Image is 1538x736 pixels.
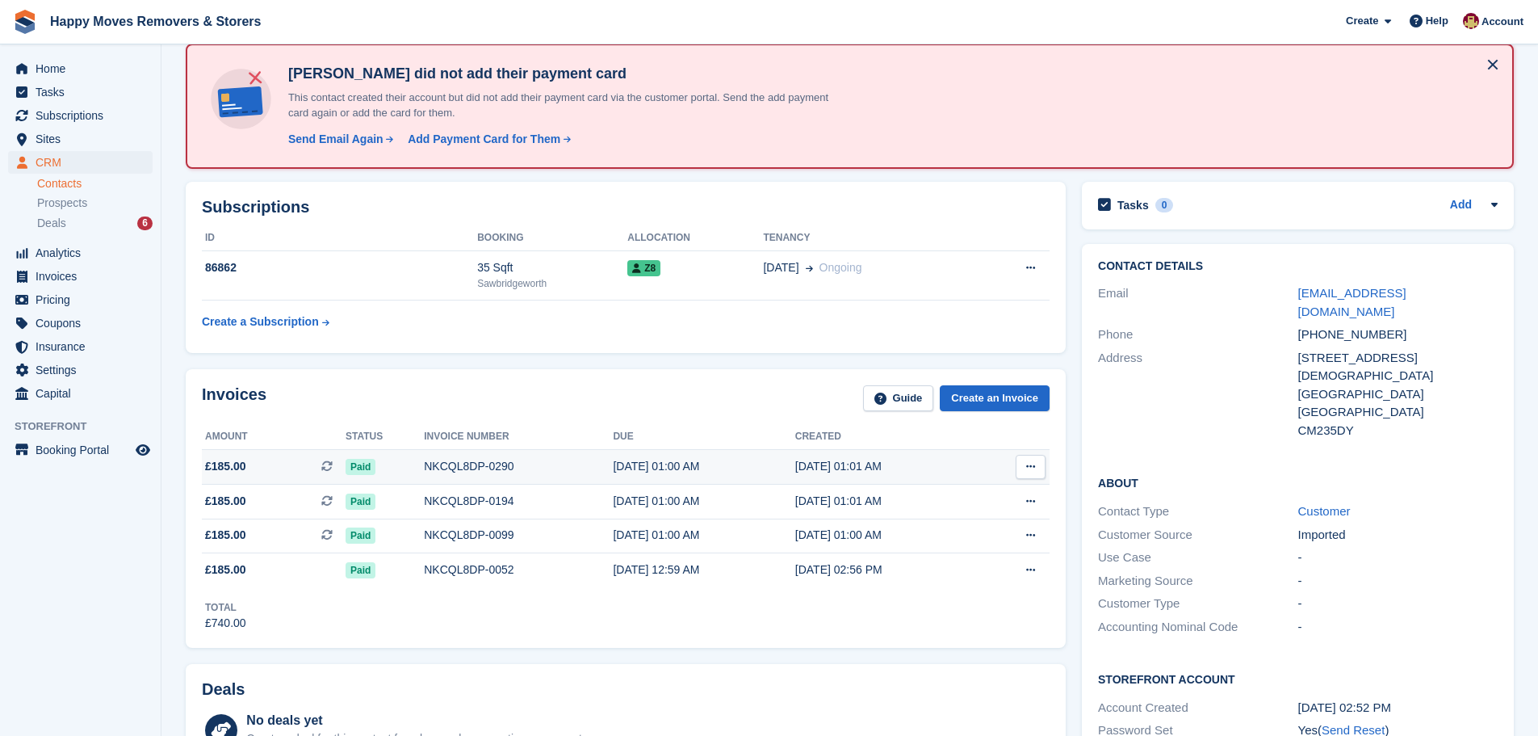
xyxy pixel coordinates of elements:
[202,259,477,276] div: 86862
[795,493,979,510] div: [DATE] 01:01 AM
[207,65,275,133] img: no-card-linked-e7822e413c904bf8b177c4d89f31251c4716f9871600ec3ca5bfc59e148c83f4.svg
[1098,474,1498,490] h2: About
[863,385,934,412] a: Guide
[1298,367,1498,403] div: [DEMOGRAPHIC_DATA] [GEOGRAPHIC_DATA]
[36,439,132,461] span: Booking Portal
[8,265,153,288] a: menu
[246,711,585,730] div: No deals yet
[763,259,798,276] span: [DATE]
[346,528,375,544] span: Paid
[1098,549,1297,567] div: Use Case
[346,562,375,578] span: Paid
[8,57,153,80] a: menu
[795,458,979,475] div: [DATE] 01:01 AM
[8,335,153,358] a: menu
[1298,504,1351,518] a: Customer
[36,335,132,358] span: Insurance
[202,385,266,412] h2: Invoices
[1098,349,1297,440] div: Address
[1298,349,1498,368] div: [STREET_ADDRESS]
[202,307,329,337] a: Create a Subscription
[627,225,763,251] th: Allocation
[8,242,153,264] a: menu
[202,680,245,699] h2: Deals
[424,527,613,544] div: NKCQL8DP-0099
[37,176,153,191] a: Contacts
[401,131,572,148] a: Add Payment Card for Them
[1117,198,1149,212] h2: Tasks
[37,216,66,231] span: Deals
[408,131,560,148] div: Add Payment Card for Them
[1298,403,1498,422] div: [GEOGRAPHIC_DATA]
[8,312,153,334] a: menu
[282,90,847,121] p: This contact created their account but did not add their payment card via the customer portal. Se...
[1155,198,1174,212] div: 0
[477,259,627,276] div: 35 Sqft
[202,424,346,450] th: Amount
[133,440,153,460] a: Preview store
[795,527,979,544] div: [DATE] 01:00 AM
[8,151,153,174] a: menu
[1298,549,1498,567] div: -
[44,8,267,35] a: Happy Moves Removers & Storers
[202,313,319,330] div: Create a Subscription
[1346,13,1378,29] span: Create
[940,385,1050,412] a: Create an Invoice
[613,458,794,475] div: [DATE] 01:00 AM
[37,215,153,232] a: Deals 6
[36,242,132,264] span: Analytics
[36,128,132,150] span: Sites
[1098,699,1297,717] div: Account Created
[1098,503,1297,521] div: Contact Type
[15,418,161,435] span: Storefront
[1298,595,1498,613] div: -
[37,196,87,211] span: Prospects
[205,493,246,510] span: £185.00
[1098,671,1498,687] h2: Storefront Account
[1298,326,1498,344] div: [PHONE_NUMBER]
[346,459,375,475] span: Paid
[1098,284,1297,321] div: Email
[819,261,862,274] span: Ongoing
[477,276,627,291] div: Sawbridgeworth
[36,359,132,381] span: Settings
[205,600,246,615] div: Total
[8,288,153,311] a: menu
[1298,618,1498,637] div: -
[36,288,132,311] span: Pricing
[205,615,246,632] div: £740.00
[36,104,132,127] span: Subscriptions
[8,359,153,381] a: menu
[1098,326,1297,344] div: Phone
[1298,572,1498,591] div: -
[1426,13,1448,29] span: Help
[36,151,132,174] span: CRM
[1098,526,1297,545] div: Customer Source
[795,561,979,578] div: [DATE] 02:56 PM
[37,195,153,212] a: Prospects
[1298,286,1406,318] a: [EMAIL_ADDRESS][DOMAIN_NAME]
[36,81,132,103] span: Tasks
[1481,14,1523,30] span: Account
[763,225,976,251] th: Tenancy
[202,225,477,251] th: ID
[613,424,794,450] th: Due
[1298,422,1498,440] div: CM235DY
[202,198,1050,217] h2: Subscriptions
[1298,526,1498,545] div: Imported
[1463,13,1479,29] img: Steven Fry
[1098,618,1297,637] div: Accounting Nominal Code
[205,561,246,578] span: £185.00
[1098,572,1297,591] div: Marketing Source
[424,424,613,450] th: Invoice number
[8,104,153,127] a: menu
[205,458,246,475] span: £185.00
[1298,699,1498,717] div: [DATE] 02:52 PM
[36,382,132,405] span: Capital
[627,260,660,276] span: Z8
[424,493,613,510] div: NKCQL8DP-0194
[8,81,153,103] a: menu
[288,131,383,148] div: Send Email Again
[1450,196,1472,215] a: Add
[346,424,424,450] th: Status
